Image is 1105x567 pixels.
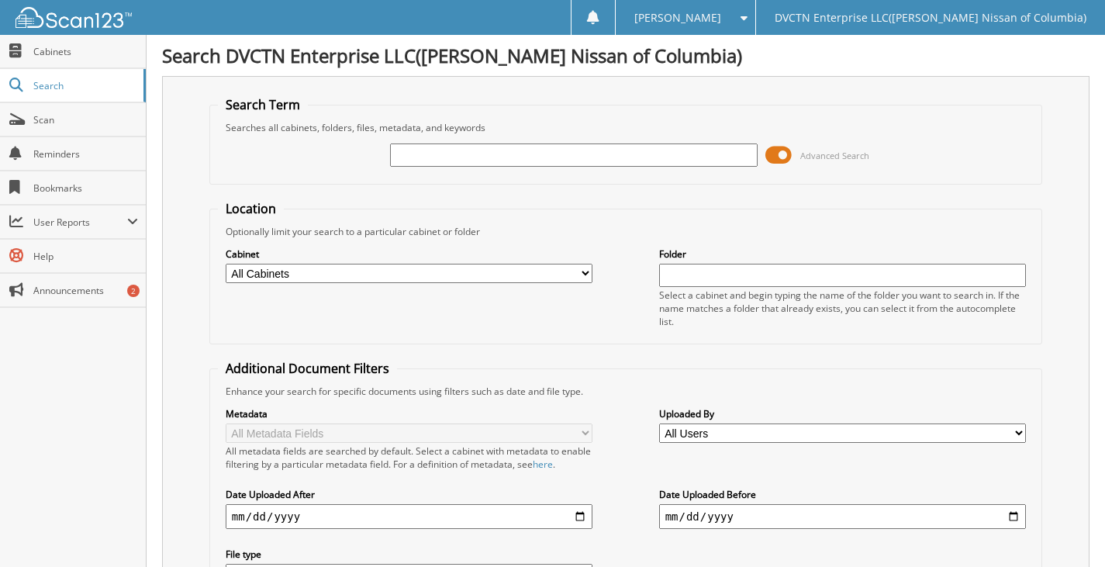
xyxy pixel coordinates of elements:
[659,247,1027,261] label: Folder
[659,289,1027,328] div: Select a cabinet and begin typing the name of the folder you want to search in. If the name match...
[33,79,136,92] span: Search
[33,113,138,126] span: Scan
[533,458,553,471] a: here
[226,548,593,561] label: File type
[33,284,138,297] span: Announcements
[218,360,397,377] legend: Additional Document Filters
[226,488,593,501] label: Date Uploaded After
[226,407,593,420] label: Metadata
[218,385,1034,398] div: Enhance your search for specific documents using filters such as date and file type.
[218,200,284,217] legend: Location
[33,45,138,58] span: Cabinets
[162,43,1089,68] h1: Search DVCTN Enterprise LLC([PERSON_NAME] Nissan of Columbia)
[226,444,593,471] div: All metadata fields are searched by default. Select a cabinet with metadata to enable filtering b...
[33,216,127,229] span: User Reports
[218,96,308,113] legend: Search Term
[218,225,1034,238] div: Optionally limit your search to a particular cabinet or folder
[16,7,132,28] img: scan123-logo-white.svg
[226,504,593,529] input: start
[33,250,138,263] span: Help
[226,247,593,261] label: Cabinet
[33,182,138,195] span: Bookmarks
[775,13,1086,22] span: DVCTN Enterprise LLC([PERSON_NAME] Nissan of Columbia)
[218,121,1034,134] div: Searches all cabinets, folders, files, metadata, and keywords
[659,488,1027,501] label: Date Uploaded Before
[659,504,1027,529] input: end
[33,147,138,161] span: Reminders
[800,150,869,161] span: Advanced Search
[659,407,1027,420] label: Uploaded By
[634,13,721,22] span: [PERSON_NAME]
[127,285,140,297] div: 2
